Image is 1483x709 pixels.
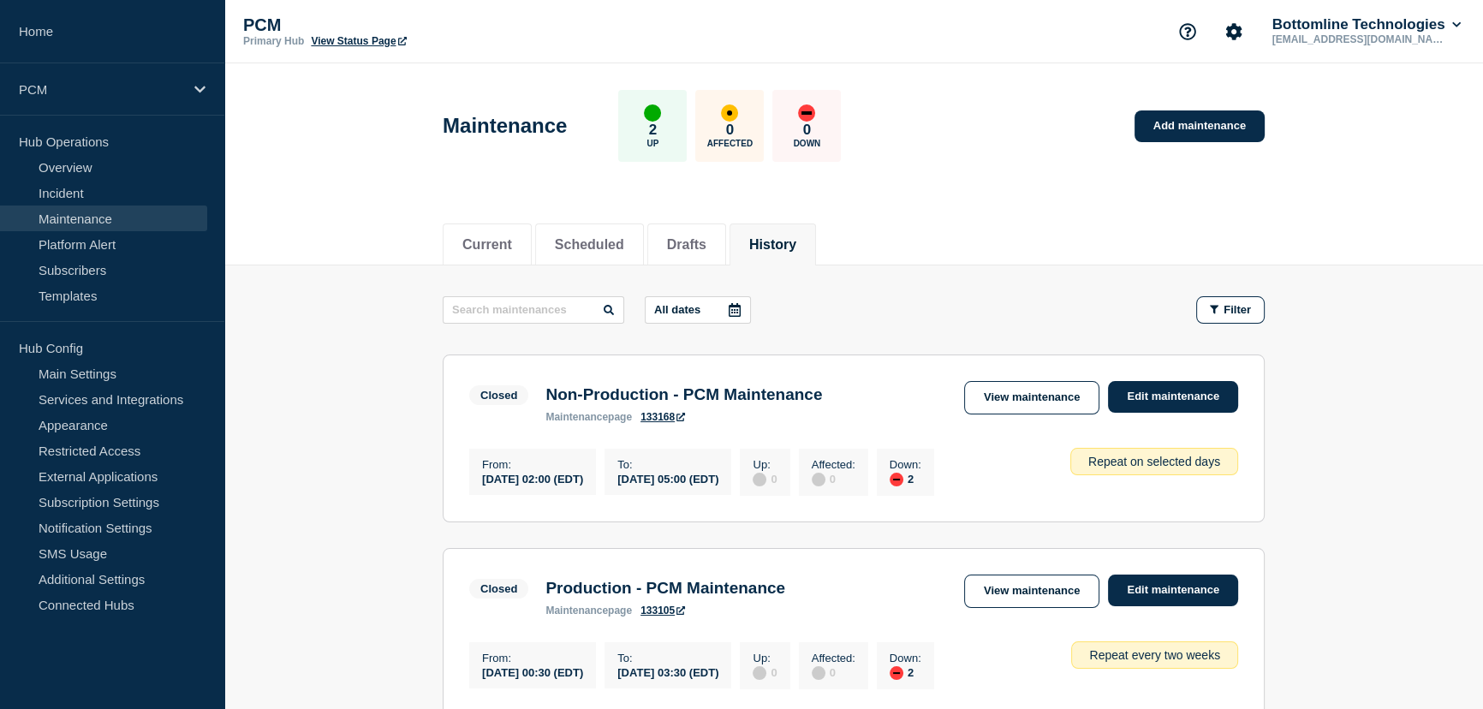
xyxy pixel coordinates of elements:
[1135,110,1265,142] a: Add maintenance
[654,303,700,316] p: All dates
[753,458,777,471] p: Up :
[649,122,657,139] p: 2
[462,237,512,253] button: Current
[243,35,304,47] p: Primary Hub
[1269,16,1464,33] button: Bottomline Technologies
[645,296,751,324] button: All dates
[890,664,921,680] div: 2
[667,237,706,253] button: Drafts
[480,582,517,595] div: Closed
[753,666,766,680] div: disabled
[890,652,921,664] p: Down :
[545,605,608,617] span: maintenance
[798,104,815,122] div: down
[555,237,624,253] button: Scheduled
[545,411,608,423] span: maintenance
[890,471,921,486] div: 2
[812,471,855,486] div: 0
[482,652,583,664] p: From :
[19,82,183,97] p: PCM
[812,666,825,680] div: disabled
[617,471,718,486] div: [DATE] 05:00 (EDT)
[890,458,921,471] p: Down :
[443,114,567,138] h1: Maintenance
[617,664,718,679] div: [DATE] 03:30 (EDT)
[707,139,753,148] p: Affected
[1070,448,1238,475] div: Repeat on selected days
[890,473,903,486] div: down
[545,579,785,598] h3: Production - PCM Maintenance
[1216,14,1252,50] button: Account settings
[545,411,632,423] p: page
[545,385,822,404] h3: Non-Production - PCM Maintenance
[1108,575,1238,606] a: Edit maintenance
[640,605,685,617] a: 133105
[1269,33,1447,45] p: [EMAIL_ADDRESS][DOMAIN_NAME]
[753,471,777,486] div: 0
[812,652,855,664] p: Affected :
[480,389,517,402] div: Closed
[1196,296,1265,324] button: Filter
[482,458,583,471] p: From :
[749,237,796,253] button: History
[482,471,583,486] div: [DATE] 02:00 (EDT)
[1108,381,1238,413] a: Edit maintenance
[640,411,685,423] a: 133168
[1224,303,1251,316] span: Filter
[1071,641,1238,669] div: Repeat every two weeks
[964,381,1099,414] a: View maintenance
[644,104,661,122] div: up
[443,296,624,324] input: Search maintenances
[1170,14,1206,50] button: Support
[753,652,777,664] p: Up :
[243,15,586,35] p: PCM
[617,652,718,664] p: To :
[890,666,903,680] div: down
[812,458,855,471] p: Affected :
[617,458,718,471] p: To :
[803,122,811,139] p: 0
[646,139,658,148] p: Up
[753,664,777,680] div: 0
[545,605,632,617] p: page
[721,104,738,122] div: affected
[812,664,855,680] div: 0
[311,35,406,47] a: View Status Page
[812,473,825,486] div: disabled
[964,575,1099,608] a: View maintenance
[726,122,734,139] p: 0
[482,664,583,679] div: [DATE] 00:30 (EDT)
[794,139,821,148] p: Down
[753,473,766,486] div: disabled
